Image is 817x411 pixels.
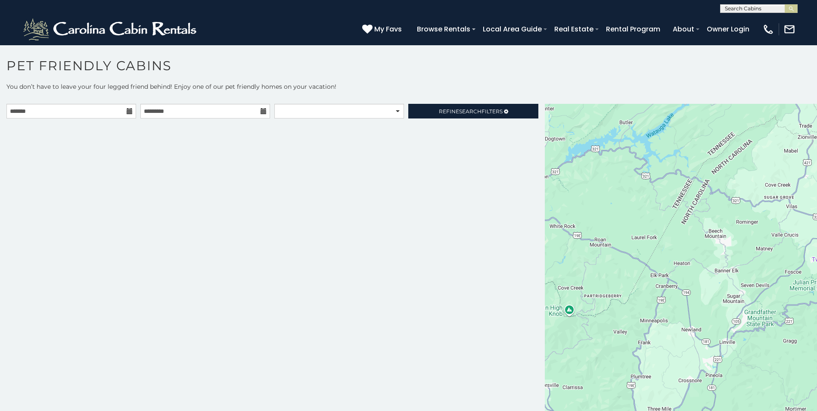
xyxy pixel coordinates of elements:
[602,22,665,37] a: Rental Program
[413,22,475,37] a: Browse Rentals
[478,22,546,37] a: Local Area Guide
[374,24,402,34] span: My Favs
[362,24,404,35] a: My Favs
[668,22,699,37] a: About
[22,16,200,42] img: White-1-2.png
[550,22,598,37] a: Real Estate
[783,23,795,35] img: mail-regular-white.png
[439,108,503,115] span: Refine Filters
[408,104,538,118] a: RefineSearchFilters
[762,23,774,35] img: phone-regular-white.png
[702,22,754,37] a: Owner Login
[459,108,482,115] span: Search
